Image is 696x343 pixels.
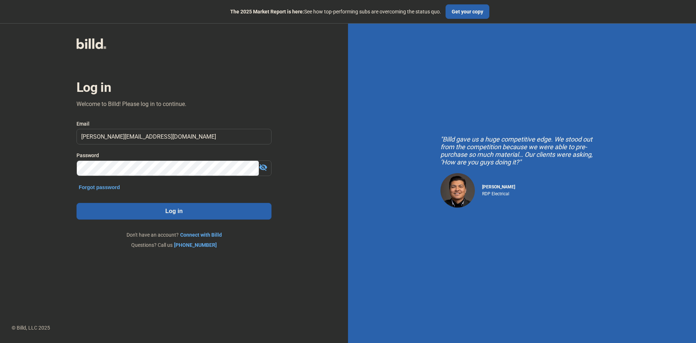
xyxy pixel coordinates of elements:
div: Password [76,152,272,159]
span: [PERSON_NAME] [482,184,515,189]
div: Welcome to Billd! Please log in to continue. [76,100,186,109]
button: Log in [76,203,272,220]
div: Questions? Call us [76,241,272,249]
a: Connect with Billd [180,231,222,238]
img: Raul Pacheco [440,173,475,208]
button: Get your copy [446,4,489,19]
span: The 2025 Market Report is here: [230,9,304,15]
div: "Billd gave us a huge competitive edge. We stood out from the competition because we were able to... [440,135,604,166]
div: Don't have an account? [76,231,272,238]
button: Forgot password [76,183,122,191]
div: See how top-performing subs are overcoming the status quo. [230,8,441,15]
div: RDP Electrical [482,189,515,196]
div: Email [76,120,272,127]
a: [PHONE_NUMBER] [174,241,217,249]
div: Log in [76,79,111,95]
mat-icon: visibility_off [259,163,268,172]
